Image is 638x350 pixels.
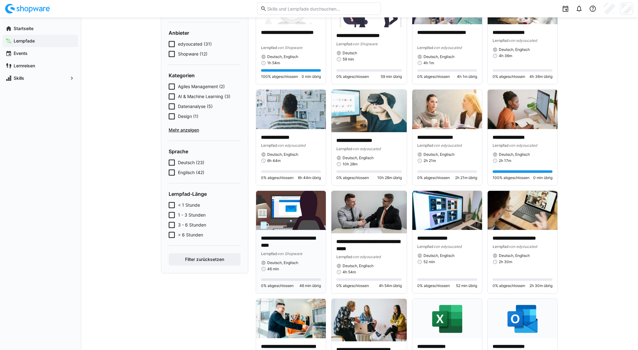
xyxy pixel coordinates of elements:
[336,283,369,288] span: 0% abgeschlossen
[302,74,321,79] span: 0 min übrig
[336,254,352,259] span: Lernpfad
[417,175,450,180] span: 0% abgeschlossen
[412,299,482,338] img: image
[343,51,357,56] span: Deutsch
[423,259,435,264] span: 52 min
[533,175,552,180] span: 0 min übrig
[261,251,277,256] span: Lernpfad
[423,61,434,65] span: 4h 1m
[423,152,454,157] span: Deutsch, Englisch
[423,158,436,163] span: 2h 21m
[417,283,450,288] span: 0% abgeschlossen
[488,90,557,129] img: image
[381,74,402,79] span: 59 min übrig
[178,222,206,228] span: 3 - 6 Stunden
[336,175,369,180] span: 0% abgeschlossen
[488,191,557,230] img: image
[267,6,378,11] input: Skills und Lernpfade durchsuchen…
[343,155,374,160] span: Deutsch, Englisch
[178,41,212,47] span: edyoucated (31)
[499,259,512,264] span: 2h 30m
[379,283,402,288] span: 4h 54m übrig
[261,74,298,79] span: 100% abgeschlossen
[169,72,241,79] h4: Kategorien
[509,38,537,43] span: von edyoucated
[256,299,326,338] img: image
[336,42,352,46] span: Lernpfad
[433,244,462,249] span: von edyoucated
[433,45,462,50] span: von edyoucated
[488,299,557,338] img: image
[499,152,530,157] span: Deutsch, Englisch
[169,30,241,36] h4: Anbieter
[412,191,482,230] img: image
[169,127,241,133] span: Mehr anzeigen
[352,254,381,259] span: von edyoucated
[178,212,206,218] span: 1 - 3 Stunden
[169,191,241,197] h4: Lernpfad-Länge
[529,283,552,288] span: 2h 30m übrig
[331,191,407,233] img: image
[169,148,241,155] h4: Sprache
[417,244,433,249] span: Lernpfad
[377,175,402,180] span: 10h 28m übrig
[417,143,433,148] span: Lernpfad
[493,143,509,148] span: Lernpfad
[267,152,298,157] span: Deutsch, Englisch
[343,263,374,268] span: Deutsch, Englisch
[412,90,482,129] img: image
[493,244,509,249] span: Lernpfad
[277,45,302,50] span: von Shopware
[423,253,454,258] span: Deutsch, Englisch
[277,143,305,148] span: von edyoucated
[178,159,204,166] span: Deutsch (23)
[343,162,357,167] span: 10h 28m
[277,251,302,256] span: von Shopware
[493,283,525,288] span: 0% abgeschlossen
[352,42,378,46] span: von Shopware
[331,299,407,341] img: image
[455,175,477,180] span: 2h 21m übrig
[336,74,369,79] span: 0% abgeschlossen
[499,47,530,52] span: Deutsch, Englisch
[261,143,277,148] span: Lernpfad
[423,54,454,59] span: Deutsch, Englisch
[169,253,241,266] button: Filter zurücksetzen
[493,38,509,43] span: Lernpfad
[178,83,225,90] span: Agiles Management (2)
[499,158,511,163] span: 2h 17m
[178,113,198,119] span: Design (1)
[261,283,294,288] span: 0% abgeschlossen
[267,267,279,271] span: 46 min
[298,175,321,180] span: 6h 44m übrig
[336,146,352,151] span: Lernpfad
[456,283,477,288] span: 52 min übrig
[178,169,204,176] span: Englisch (42)
[417,74,450,79] span: 0% abgeschlossen
[256,90,326,129] img: image
[178,51,207,57] span: Shopware (12)
[261,175,294,180] span: 0% abgeschlossen
[178,93,230,100] span: AI & Machine Learning (3)
[256,191,326,230] img: image
[299,283,321,288] span: 46 min übrig
[493,74,525,79] span: 0% abgeschlossen
[178,202,200,208] span: < 1 Stunde
[331,90,407,132] img: image
[457,74,477,79] span: 4h 1m übrig
[352,146,381,151] span: von edyoucated
[267,54,298,59] span: Deutsch, Englisch
[178,103,213,110] span: Datenanalyse (5)
[178,232,203,238] span: > 6 Stunden
[267,260,298,265] span: Deutsch, Englisch
[343,270,356,275] span: 4h 54m
[267,158,281,163] span: 6h 44m
[509,143,537,148] span: von edyoucated
[184,256,225,262] span: Filter zurücksetzen
[499,53,512,58] span: 4h 36m
[417,45,433,50] span: Lernpfad
[529,74,552,79] span: 4h 36m übrig
[499,253,530,258] span: Deutsch, Englisch
[493,175,529,180] span: 100% abgeschlossen
[343,57,354,62] span: 59 min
